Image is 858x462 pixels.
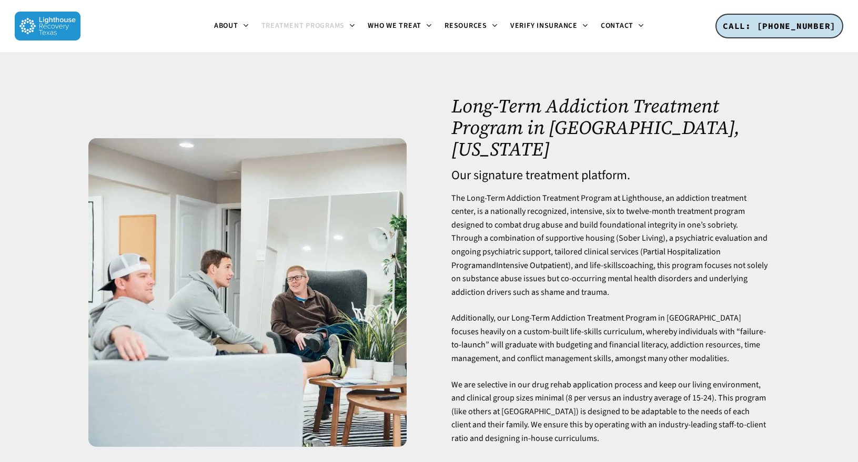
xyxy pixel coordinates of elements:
span: Verify Insurance [510,20,578,31]
p: The Long-Term Addiction Treatment Program at Lighthouse, an addiction treatment center, is a nati... [451,192,770,312]
a: coaching [621,260,653,271]
a: Treatment Programs [255,22,362,30]
span: Contact [601,20,633,31]
a: Resources [438,22,504,30]
a: About [208,22,255,30]
h1: Long-Term Addiction Treatment Program in [GEOGRAPHIC_DATA], [US_STATE] [451,95,770,160]
img: Lighthouse Recovery Texas [15,12,80,40]
a: Verify Insurance [504,22,594,30]
a: CALL: [PHONE_NUMBER] [715,14,843,39]
a: Partial Hospitalization Program [451,246,721,271]
a: Who We Treat [361,22,438,30]
span: Treatment Programs [261,20,345,31]
a: Intensive Outpatient [496,260,568,271]
p: Additionally, our Long-Term Addiction Treatment Program in [GEOGRAPHIC_DATA] focuses heavily on a... [451,312,770,378]
a: Contact [594,22,650,30]
span: Resources [445,20,487,31]
p: We are selective in our drug rehab application process and keep our living environment, and clini... [451,378,770,446]
h4: Our signature treatment platform. [451,169,770,182]
span: Who We Treat [368,20,421,31]
span: CALL: [PHONE_NUMBER] [723,20,836,31]
span: About [214,20,238,31]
